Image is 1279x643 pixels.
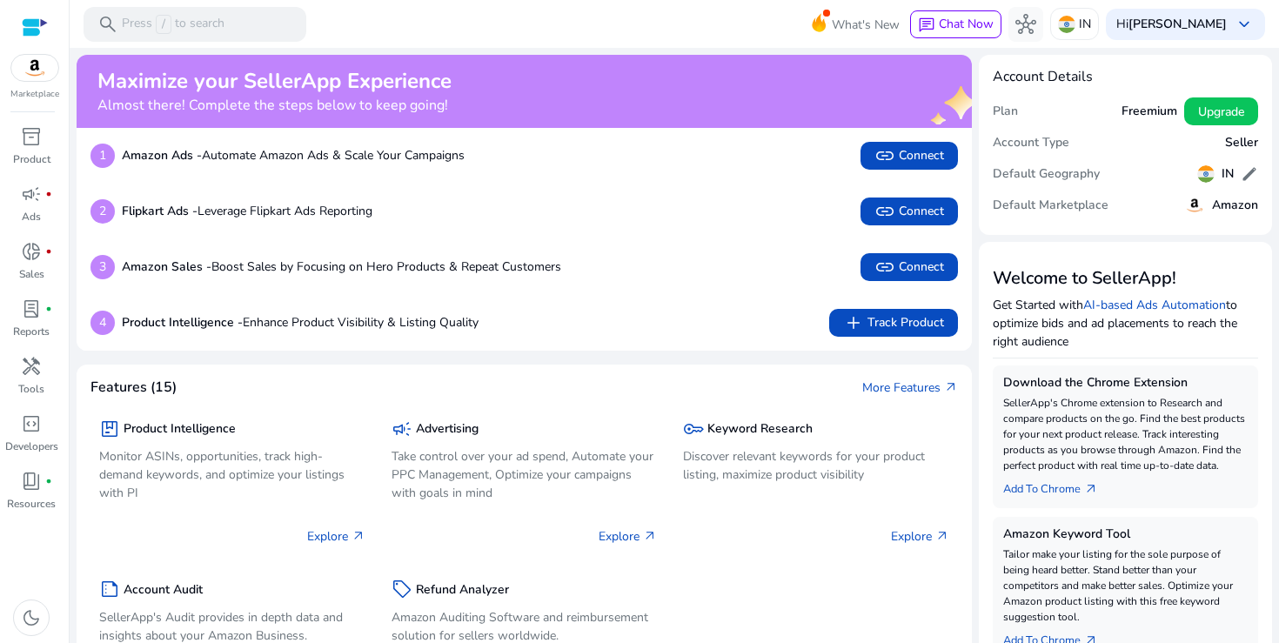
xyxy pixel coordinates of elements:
[1003,546,1249,625] p: Tailor make your listing for the sole purpose of being heard better. Stand better than your compe...
[124,583,203,598] h5: Account Audit
[416,583,509,598] h5: Refund Analyzer
[843,312,864,333] span: add
[1184,97,1258,125] button: Upgrade
[1212,198,1258,213] h5: Amazon
[1003,376,1249,391] h5: Download the Chrome Extension
[392,447,658,502] p: Take control over your ad spend, Automate your PPC Management, Optimize your campaigns with goals...
[1079,9,1091,39] p: IN
[843,312,944,333] span: Track Product
[13,151,50,167] p: Product
[21,471,42,492] span: book_4
[1116,18,1227,30] p: Hi
[307,527,365,546] p: Explore
[993,136,1069,151] h5: Account Type
[19,266,44,282] p: Sales
[874,201,944,222] span: Connect
[21,356,42,377] span: handyman
[21,607,42,628] span: dark_mode
[993,69,1259,85] h4: Account Details
[352,529,365,543] span: arrow_outward
[45,248,52,255] span: fiber_manual_record
[124,422,236,437] h5: Product Intelligence
[1234,14,1255,35] span: keyboard_arrow_down
[1058,16,1075,33] img: in.svg
[891,527,949,546] p: Explore
[874,145,944,166] span: Connect
[10,88,59,101] p: Marketplace
[707,422,813,437] h5: Keyword Research
[910,10,1001,38] button: chatChat Now
[829,309,958,337] button: addTrack Product
[1184,195,1205,216] img: amazon.svg
[1083,297,1226,313] a: AI-based Ads Automation
[1084,482,1098,496] span: arrow_outward
[5,439,58,454] p: Developers
[122,203,198,219] b: Flipkart Ads -
[13,324,50,339] p: Reports
[1003,473,1112,498] a: Add To Chrome
[21,298,42,319] span: lab_profile
[122,314,243,331] b: Product Intelligence -
[18,381,44,397] p: Tools
[860,198,958,225] button: linkConnect
[993,268,1259,289] h3: Welcome to SellerApp!
[874,145,895,166] span: link
[1225,136,1258,151] h5: Seller
[122,258,561,276] p: Boost Sales by Focusing on Hero Products & Repeat Customers
[97,97,452,114] h4: Almost there! Complete the steps below to keep going!
[939,16,994,32] span: Chat Now
[21,126,42,147] span: inventory_2
[122,258,211,275] b: Amazon Sales -
[22,209,41,224] p: Ads
[122,202,372,220] p: Leverage Flipkart Ads Reporting
[1008,7,1043,42] button: hub
[993,167,1100,182] h5: Default Geography
[90,311,115,335] p: 4
[45,191,52,198] span: fiber_manual_record
[90,255,115,279] p: 3
[45,305,52,312] span: fiber_manual_record
[1003,395,1249,473] p: SellerApp's Chrome extension to Research and compare products on the go. Find the best products f...
[1003,527,1249,542] h5: Amazon Keyword Tool
[874,201,895,222] span: link
[1128,16,1227,32] b: [PERSON_NAME]
[156,15,171,34] span: /
[874,257,895,278] span: link
[1122,104,1177,119] h5: Freemium
[993,296,1259,351] p: Get Started with to optimize bids and ad placements to reach the right audience
[99,579,120,599] span: summarize
[122,313,479,332] p: Enhance Product Visibility & Listing Quality
[99,419,120,439] span: package
[874,257,944,278] span: Connect
[1197,165,1215,183] img: in.svg
[392,419,412,439] span: campaign
[862,378,958,397] a: More Featuresarrow_outward
[392,579,412,599] span: sell
[21,413,42,434] span: code_blocks
[860,142,958,170] button: linkConnect
[122,15,224,34] p: Press to search
[683,419,704,439] span: key
[45,478,52,485] span: fiber_manual_record
[122,146,465,164] p: Automate Amazon Ads & Scale Your Campaigns
[993,198,1108,213] h5: Default Marketplace
[90,199,115,224] p: 2
[99,447,365,502] p: Monitor ASINs, opportunities, track high-demand keywords, and optimize your listings with PI
[1198,103,1244,121] span: Upgrade
[599,527,657,546] p: Explore
[97,14,118,35] span: search
[1222,167,1234,182] h5: IN
[832,10,900,40] span: What's New
[935,529,949,543] span: arrow_outward
[7,496,56,512] p: Resources
[122,147,202,164] b: Amazon Ads -
[416,422,479,437] h5: Advertising
[683,447,949,484] p: Discover relevant keywords for your product listing, maximize product visibility
[21,241,42,262] span: donut_small
[944,380,958,394] span: arrow_outward
[643,529,657,543] span: arrow_outward
[1241,165,1258,183] span: edit
[97,69,452,94] h2: Maximize your SellerApp Experience
[993,104,1018,119] h5: Plan
[1015,14,1036,35] span: hub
